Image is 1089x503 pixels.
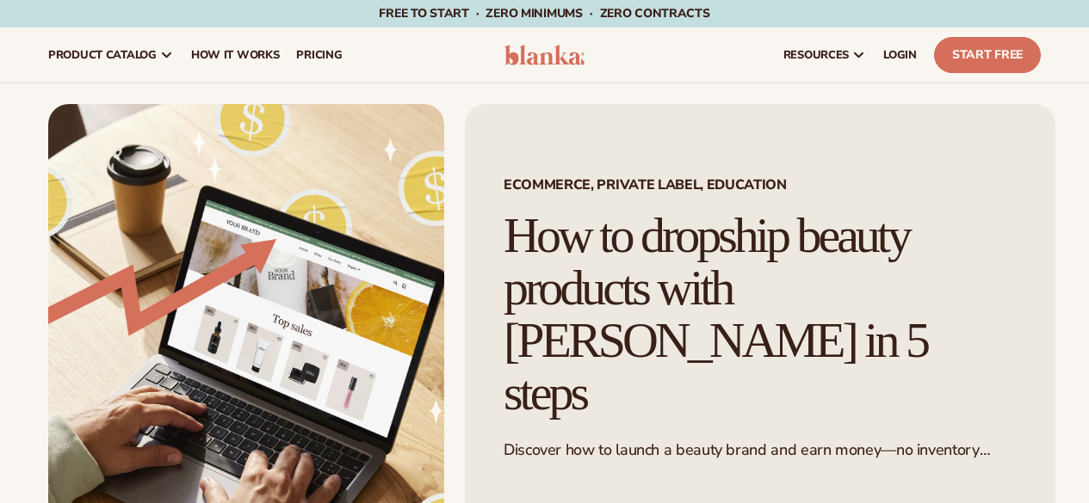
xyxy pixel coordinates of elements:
[504,210,1017,420] h1: How to dropship beauty products with [PERSON_NAME] in 5 steps
[504,440,1017,460] p: Discover how to launch a beauty brand and earn money—no inventory needed.
[783,48,849,62] span: resources
[504,45,585,65] img: logo
[875,28,925,83] a: LOGIN
[504,178,1017,192] span: Ecommerce, Private Label, EDUCATION
[775,28,875,83] a: resources
[183,28,288,83] a: How It Works
[379,5,709,21] span: Free to start · ZERO minimums · ZERO contracts
[191,48,280,62] span: How It Works
[48,48,157,62] span: product catalog
[296,48,342,62] span: pricing
[40,28,183,83] a: product catalog
[288,28,350,83] a: pricing
[934,37,1041,73] a: Start Free
[883,48,917,62] span: LOGIN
